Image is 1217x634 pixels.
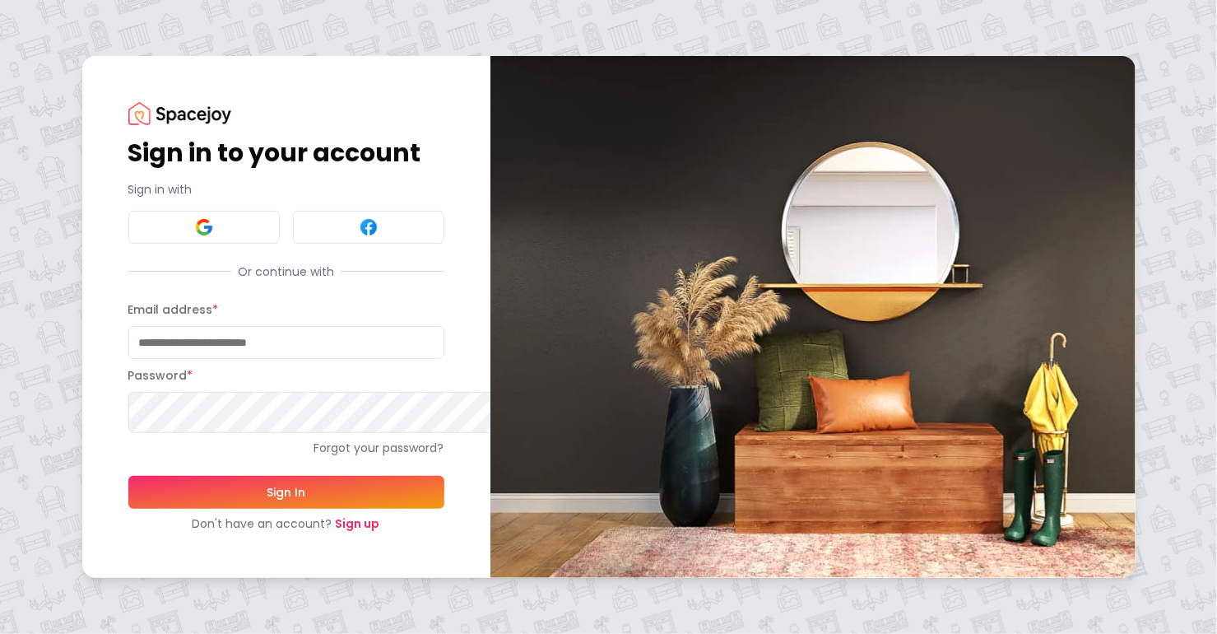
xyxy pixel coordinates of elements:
h1: Sign in to your account [128,138,444,168]
img: Spacejoy Logo [128,102,231,124]
img: Facebook signin [359,217,379,237]
a: Sign up [336,515,380,532]
p: Sign in with [128,181,444,198]
img: Google signin [194,217,214,237]
label: Password [128,367,193,384]
a: Forgot your password? [128,440,444,456]
img: banner [490,56,1136,577]
span: Or continue with [231,263,341,280]
div: Don't have an account? [128,515,444,532]
label: Email address [128,301,219,318]
button: Sign In [128,476,444,509]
